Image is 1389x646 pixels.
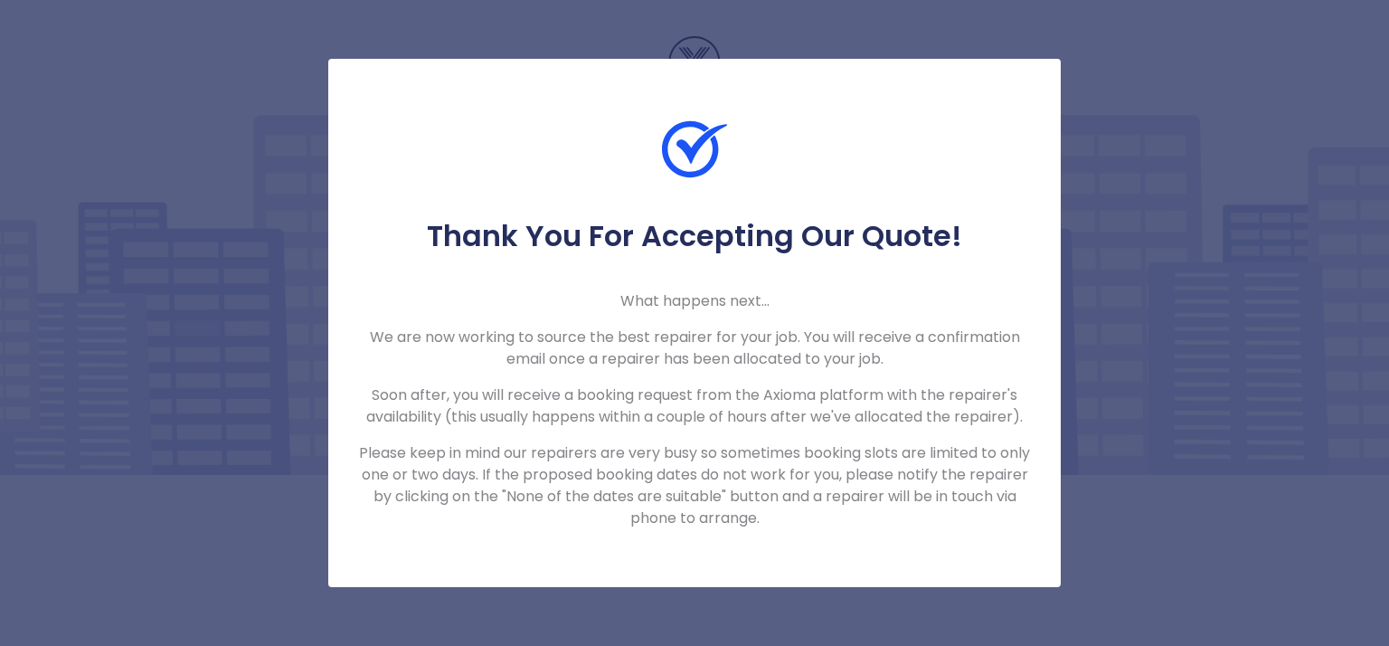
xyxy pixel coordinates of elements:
p: What happens next... [357,290,1032,312]
p: We are now working to source the best repairer for your job. You will receive a confirmation emai... [357,327,1032,370]
h5: Thank You For Accepting Our Quote! [357,218,1032,254]
img: Check [662,117,727,182]
p: Soon after, you will receive a booking request from the Axioma platform with the repairer's avail... [357,385,1032,428]
p: Please keep in mind our repairers are very busy so sometimes booking slots are limited to only on... [357,442,1032,529]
